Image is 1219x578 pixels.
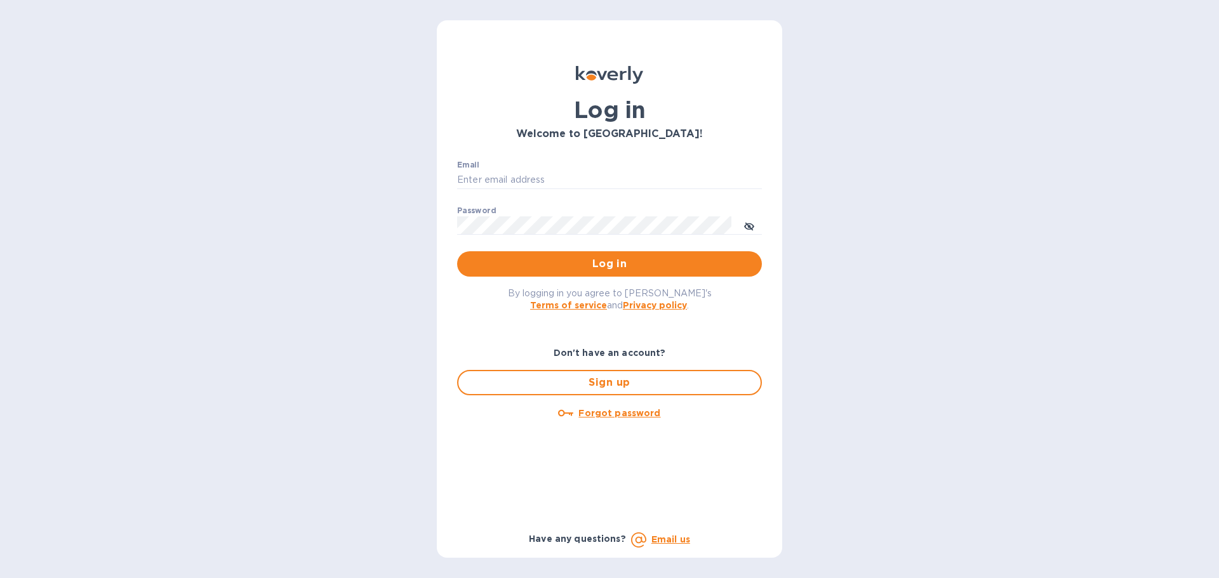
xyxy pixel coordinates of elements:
[457,128,762,140] h3: Welcome to [GEOGRAPHIC_DATA]!
[457,171,762,190] input: Enter email address
[651,534,690,544] a: Email us
[530,300,607,310] a: Terms of service
[529,534,626,544] b: Have any questions?
[736,213,762,238] button: toggle password visibility
[457,96,762,123] h1: Log in
[508,288,712,310] span: By logging in you agree to [PERSON_NAME]'s and .
[457,161,479,169] label: Email
[457,207,496,214] label: Password
[576,66,643,84] img: Koverly
[554,348,666,358] b: Don't have an account?
[578,408,660,418] u: Forgot password
[457,370,762,395] button: Sign up
[467,256,752,272] span: Log in
[457,251,762,277] button: Log in
[469,375,750,390] span: Sign up
[623,300,687,310] a: Privacy policy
